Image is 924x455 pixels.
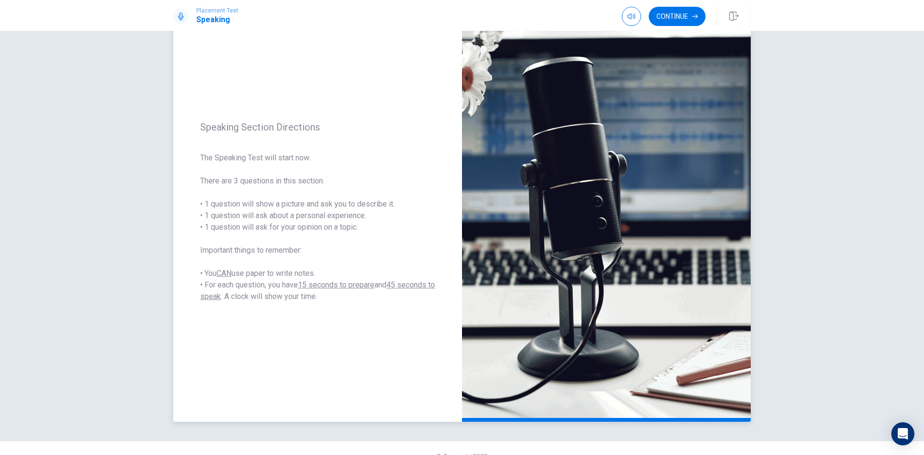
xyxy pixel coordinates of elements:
img: speaking intro [462,2,751,422]
span: Speaking Section Directions [200,121,435,133]
span: Placement Test [196,7,238,14]
u: 15 seconds to prepare [298,280,374,289]
u: CAN [217,269,231,278]
h1: Speaking [196,14,238,26]
span: The Speaking Test will start now. There are 3 questions in this section. • 1 question will show a... [200,152,435,302]
div: Open Intercom Messenger [891,422,914,445]
button: Continue [649,7,706,26]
